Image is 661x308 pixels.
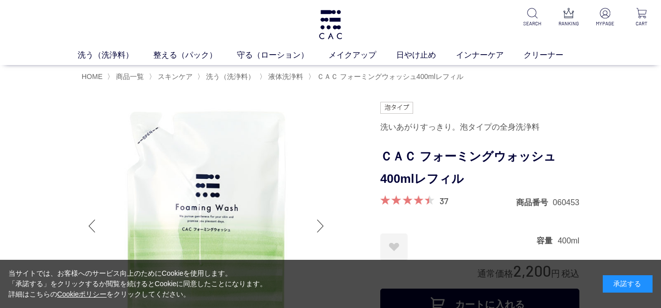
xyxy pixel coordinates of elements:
a: HOME [82,73,103,80]
img: 泡タイプ [380,102,413,114]
a: 守る（ローション） [237,49,329,61]
a: スキンケア [156,73,193,80]
span: ＣＡＣ フォーミングウォッシュ400mlレフィル [317,73,463,80]
dt: 容量 [537,235,557,246]
dt: 商品番号 [516,197,553,208]
li: 〉 [149,72,195,81]
a: ＣＡＣ フォーミングウォッシュ400mlレフィル [315,73,463,80]
a: 日やけ止め [396,49,456,61]
a: 商品一覧 [114,73,144,80]
a: CART [630,8,653,27]
a: 洗う（洗浄料） [204,73,255,80]
p: SEARCH [521,20,544,27]
p: MYPAGE [593,20,617,27]
a: MYPAGE [593,8,617,27]
a: 整える（パック） [153,49,237,61]
img: logo [318,10,343,39]
a: 液体洗浄料 [266,73,303,80]
a: クリーナー [524,49,583,61]
dd: 400ml [557,235,579,246]
a: Cookieポリシー [57,290,107,298]
p: CART [630,20,653,27]
span: 商品一覧 [116,73,144,80]
span: 洗う（洗浄料） [206,73,255,80]
div: 当サイトでは、お客様へのサービス向上のためにCookieを使用します。 「承諾する」をクリックするか閲覧を続けるとCookieに同意したことになります。 詳細はこちらの をクリックしてください。 [8,268,267,300]
a: インナーケア [456,49,524,61]
a: お気に入りに登録する [380,233,408,261]
a: RANKING [557,8,580,27]
li: 〉 [197,72,257,81]
dd: 060453 [553,197,579,208]
div: 洗いあがりすっきり。泡タイプの全身洗浄料 [380,119,579,136]
li: 〉 [308,72,466,81]
span: 液体洗浄料 [268,73,303,80]
span: スキンケア [158,73,193,80]
p: RANKING [557,20,580,27]
li: 〉 [107,72,146,81]
a: SEARCH [521,8,544,27]
h1: ＣＡＣ フォーミングウォッシュ400mlレフィル [380,146,579,190]
a: 洗う（洗浄料） [78,49,153,61]
li: 〉 [259,72,306,81]
a: 37 [440,195,448,206]
a: メイクアップ [329,49,396,61]
div: 承諾する [603,275,653,293]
